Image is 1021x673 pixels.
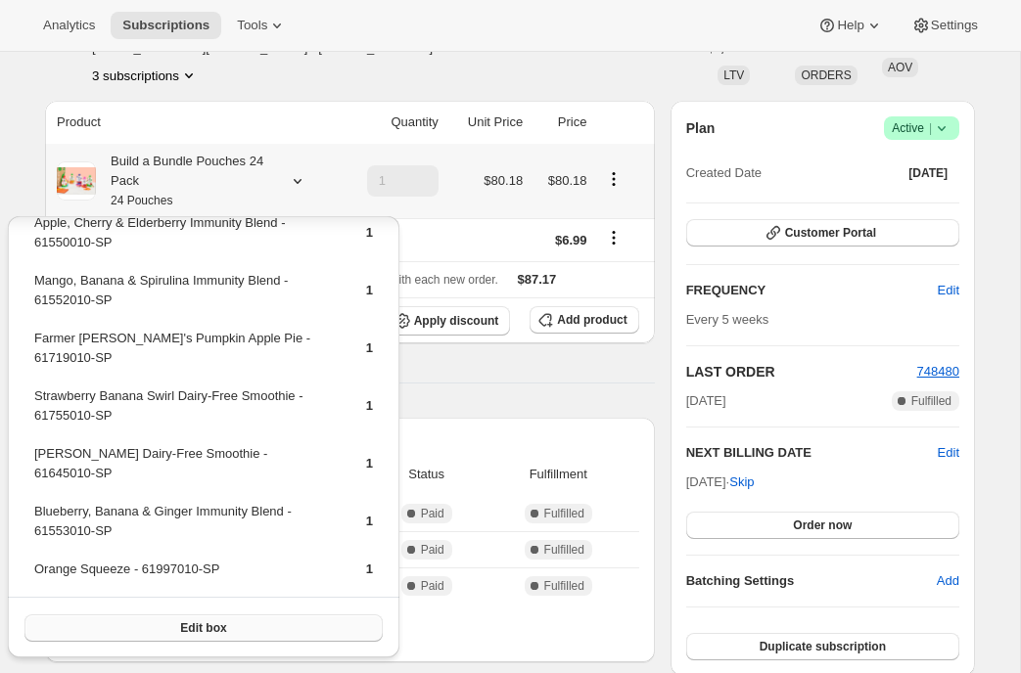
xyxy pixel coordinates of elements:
[686,281,938,300] h2: FREQUENCY
[548,173,587,188] span: $80.18
[366,340,373,355] span: 1
[43,18,95,33] span: Analytics
[938,443,959,463] button: Edit
[897,159,959,187] button: [DATE]
[366,398,373,413] span: 1
[33,559,333,595] td: Orange Squeeze - 61997010-SP
[366,456,373,471] span: 1
[837,18,863,33] span: Help
[801,68,851,82] span: ORDERS
[421,578,444,594] span: Paid
[937,571,959,591] span: Add
[237,18,267,33] span: Tools
[686,118,716,138] h2: Plan
[45,101,340,144] th: Product
[180,620,226,636] span: Edit box
[33,501,333,557] td: Blueberry, Banana & Ginger Immunity Blend - 61553010-SP
[760,639,886,654] span: Duplicate subscription
[686,219,959,247] button: Customer Portal
[729,472,754,492] span: Skip
[366,514,373,528] span: 1
[723,68,744,82] span: LTV
[33,270,333,326] td: Mango, Banana & Spirulina Immunity Blend - 61552010-SP
[544,542,584,558] span: Fulfilled
[24,614,383,642] button: Edit box
[421,506,444,521] span: Paid
[366,283,373,297] span: 1
[444,101,529,144] th: Unit Price
[686,443,938,463] h2: NEXT BILLING DATE
[929,120,932,136] span: |
[111,194,172,207] small: 24 Pouches
[111,12,221,39] button: Subscriptions
[529,101,592,144] th: Price
[530,306,638,334] button: Add product
[33,328,333,383] td: Farmer [PERSON_NAME]'s Pumpkin Apple Pie - 61719010-SP
[900,12,990,39] button: Settings
[598,168,629,190] button: Product actions
[555,233,587,247] span: $6.99
[686,312,769,327] span: Every 5 weeks
[908,165,948,181] span: [DATE]
[376,465,478,484] span: Status
[366,225,373,240] span: 1
[806,12,895,39] button: Help
[892,118,951,138] span: Active
[931,18,978,33] span: Settings
[414,313,499,329] span: Apply discount
[387,306,511,336] button: Apply discount
[92,66,199,85] button: Product actions
[686,512,959,539] button: Order now
[484,173,523,188] span: $80.18
[686,571,937,591] h6: Batching Settings
[938,281,959,300] span: Edit
[917,362,959,381] button: 748480
[557,312,627,328] span: Add product
[686,633,959,660] button: Duplicate subscription
[911,393,951,409] span: Fulfilled
[686,362,917,381] h2: LAST ORDER
[686,391,726,411] span: [DATE]
[489,465,627,484] span: Fulfillment
[544,578,584,594] span: Fulfilled
[917,364,959,379] a: 748480
[31,12,107,39] button: Analytics
[33,443,333,499] td: [PERSON_NAME] Dairy-Free Smoothie - 61645010-SP
[926,275,971,306] button: Edit
[225,12,299,39] button: Tools
[366,561,373,576] span: 1
[686,163,762,183] span: Created Date
[718,467,766,498] button: Skip
[122,18,209,33] span: Subscriptions
[888,61,912,74] span: AOV
[421,542,444,558] span: Paid
[686,474,755,489] span: [DATE] ·
[33,385,333,441] td: Strawberry Banana Swirl Dairy-Free Smoothie - 61755010-SP
[544,506,584,521] span: Fulfilled
[33,212,333,268] td: Apple, Cherry & Elderberry Immunity Blend - 61550010-SP
[785,225,876,241] span: Customer Portal
[96,152,272,210] div: Build a Bundle Pouches 24 Pack
[340,101,444,144] th: Quantity
[518,272,557,287] span: $87.17
[598,227,629,248] button: Shipping actions
[925,565,971,597] button: Add
[793,517,852,533] span: Order now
